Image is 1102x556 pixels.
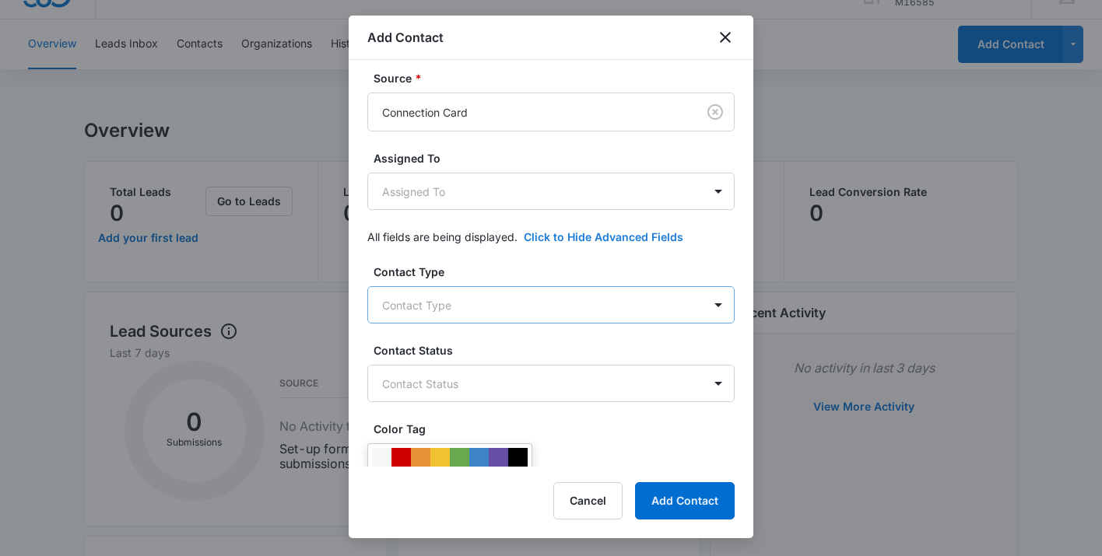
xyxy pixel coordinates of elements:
[374,342,741,358] label: Contact Status
[469,448,489,467] div: #3d85c6
[716,28,735,47] button: close
[374,150,741,166] label: Assigned To
[553,482,623,519] button: Cancel
[430,448,450,467] div: #f1c232
[489,448,508,467] div: #674ea7
[524,229,683,245] button: Click to Hide Advanced Fields
[372,448,391,467] div: #F6F6F6
[411,448,430,467] div: #e69138
[508,448,528,467] div: #000000
[450,448,469,467] div: #6aa84f
[391,448,411,467] div: #CC0000
[374,421,741,437] label: Color Tag
[703,100,728,124] button: Clear
[374,264,741,280] label: Contact Type
[635,482,735,519] button: Add Contact
[367,229,518,245] p: All fields are being displayed.
[367,28,444,47] h1: Add Contact
[374,70,741,86] label: Source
